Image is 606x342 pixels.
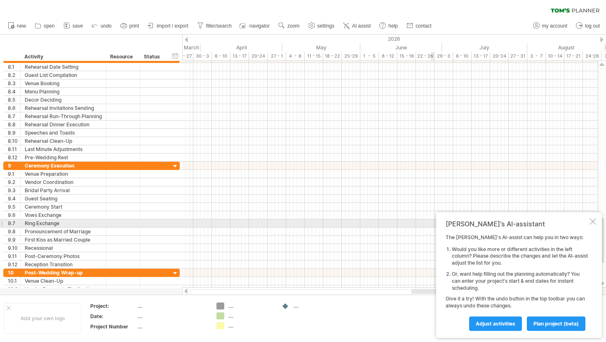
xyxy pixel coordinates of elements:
[317,23,334,29] span: settings
[546,52,564,60] div: 10 - 14
[25,129,102,137] div: Speeches and Toasts
[469,316,522,331] a: Adjust activities
[137,313,207,320] div: ....
[509,52,527,60] div: 27 - 31
[8,121,20,128] div: 8.8
[8,71,20,79] div: 8.2
[446,220,588,228] div: [PERSON_NAME]'s AI-assistant
[323,52,342,60] div: 18 - 22
[144,53,162,61] div: Status
[527,52,546,60] div: 3 - 7
[305,52,323,60] div: 11 - 15
[8,137,20,145] div: 8.10
[129,23,139,29] span: print
[8,195,20,202] div: 9.4
[228,302,273,309] div: ....
[212,52,230,60] div: 6 - 10
[388,23,398,29] span: help
[341,21,373,31] a: AI assist
[282,43,360,52] div: May 2026
[25,178,102,186] div: Vendor Coordination
[360,43,442,52] div: June 2026
[476,321,515,327] span: Adjust activities
[268,52,286,60] div: 27 - 1
[25,277,102,285] div: Venue Clean-Up
[435,52,453,60] div: 29 - 3
[8,236,20,244] div: 9.9
[25,170,102,178] div: Venue Preparation
[8,178,20,186] div: 9.2
[25,244,102,252] div: Recessional
[8,252,20,260] div: 9.11
[8,269,20,277] div: 10
[8,285,20,293] div: 10.2
[8,211,20,219] div: 9.6
[90,302,136,309] div: Project:
[533,321,579,327] span: plan project (beta)
[101,23,112,29] span: undo
[25,203,102,211] div: Ceremony Start
[175,52,193,60] div: 23 - 27
[531,21,570,31] a: my account
[157,23,188,29] span: import / export
[25,137,102,145] div: Rehearsal Clean-Up
[146,21,191,31] a: import / export
[8,96,20,104] div: 8.5
[6,21,28,31] a: new
[25,162,102,170] div: Ceremony Execution
[8,170,20,178] div: 9.1
[527,316,585,331] a: plan project (beta)
[25,154,102,161] div: Pre-Wedding Rest
[25,104,102,112] div: Rehearsal Invitations Sending
[8,112,20,120] div: 8.7
[416,52,435,60] div: 22 - 26
[25,252,102,260] div: Post-Ceremony Photos
[286,52,305,60] div: 4 - 8
[8,186,20,194] div: 9.3
[442,43,527,52] div: July 2026
[397,52,416,60] div: 15 - 19
[352,23,371,29] span: AI assist
[90,313,136,320] div: Date:
[44,23,55,29] span: open
[201,43,282,52] div: April 2026
[110,53,135,61] div: Resource
[287,23,299,29] span: zoom
[228,312,273,319] div: ....
[90,323,136,330] div: Project Number
[8,219,20,227] div: 9.7
[25,112,102,120] div: Rehearsal Run-Through Planning
[25,269,102,277] div: Post-Wedding Wrap-up
[249,23,270,29] span: navigator
[404,21,434,31] a: contact
[137,323,207,330] div: ....
[25,228,102,235] div: Pronouncement of Marriage
[25,79,102,87] div: Venue Booking
[472,52,490,60] div: 13 - 17
[17,23,26,29] span: new
[25,63,102,71] div: Rehearsal Date Setting
[193,52,212,60] div: 30 - 3
[25,145,102,153] div: Last Minute Adjustments
[574,21,602,31] a: log out
[25,96,102,104] div: Decor Deciding
[230,52,249,60] div: 13 - 17
[452,246,588,267] li: Would you like more or different activities in the left column? Please describe the changes and l...
[453,52,472,60] div: 6 - 10
[25,71,102,79] div: Guest List Compilation
[25,121,102,128] div: Rehearsal Dinner Execution
[61,21,85,31] a: save
[8,104,20,112] div: 8.6
[25,219,102,227] div: Ring Exchange
[8,145,20,153] div: 8.11
[8,63,20,71] div: 8.1
[33,21,57,31] a: open
[8,88,20,95] div: 8.4
[306,21,337,31] a: settings
[25,88,102,95] div: Menu Planning
[527,43,605,52] div: August 2026
[8,129,20,137] div: 8.9
[118,21,141,31] a: print
[24,53,101,61] div: Activity
[583,52,601,60] div: 24-28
